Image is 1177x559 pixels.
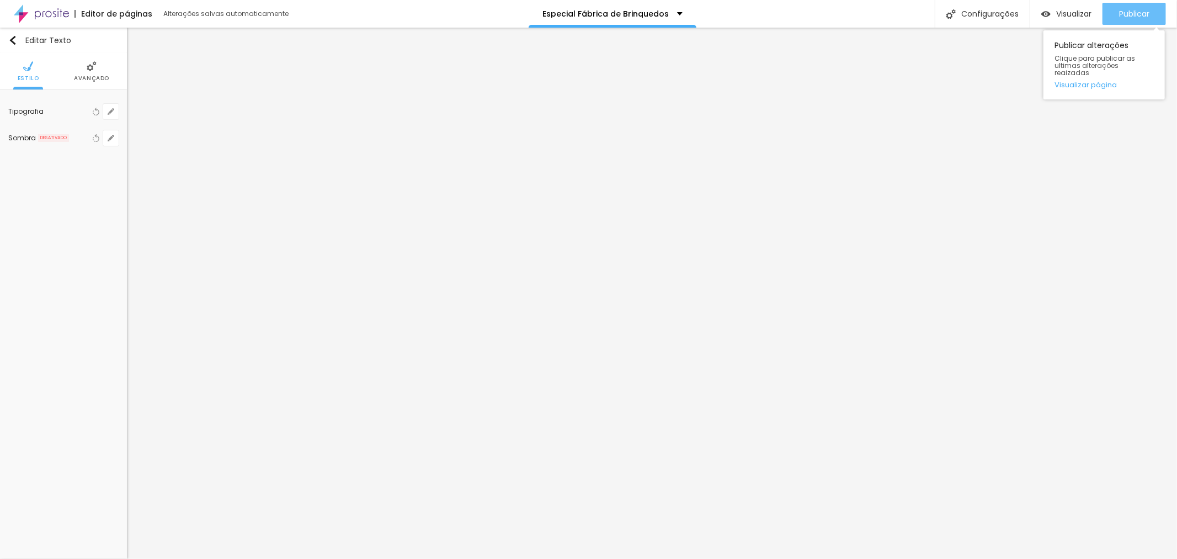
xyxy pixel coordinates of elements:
div: Tipografia [8,108,90,115]
button: Publicar [1103,3,1166,25]
iframe: Editor [127,28,1177,559]
span: Visualizar [1056,9,1091,18]
div: Alterações salvas automaticamente [163,10,290,17]
div: Editor de páginas [74,10,152,18]
span: Estilo [18,76,39,81]
div: Publicar alterações [1043,30,1165,99]
span: Clique para publicar as ultimas alterações reaizadas [1054,55,1154,77]
span: Publicar [1119,9,1149,18]
p: Especial Fábrica de Brinquedos [542,10,669,18]
img: Icone [946,9,956,19]
a: Visualizar página [1054,81,1154,88]
div: Editar Texto [8,36,71,45]
img: Icone [87,61,97,71]
img: view-1.svg [1041,9,1051,19]
img: Icone [23,61,33,71]
img: Icone [8,36,17,45]
span: DESATIVADO [38,134,69,142]
div: Sombra [8,135,36,141]
span: Avançado [74,76,109,81]
button: Visualizar [1030,3,1103,25]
